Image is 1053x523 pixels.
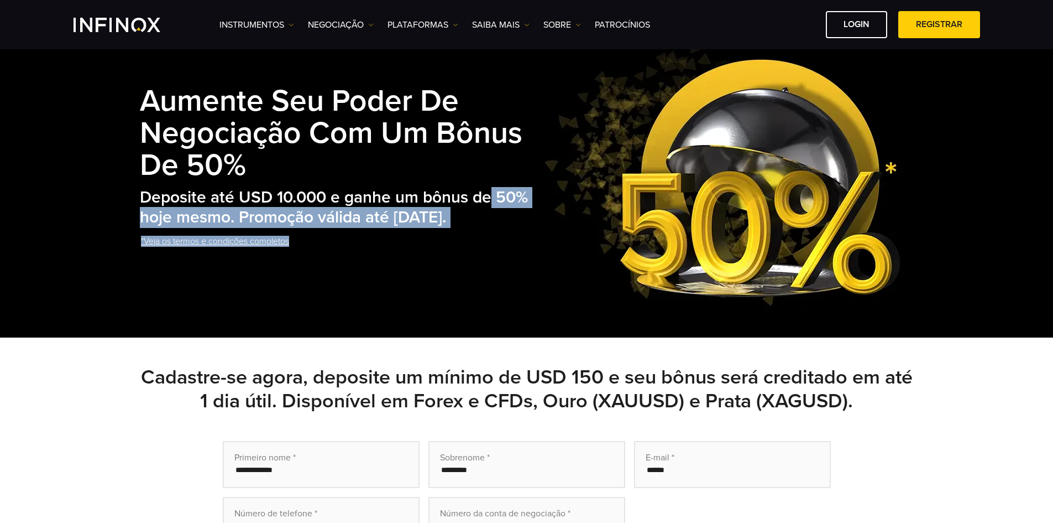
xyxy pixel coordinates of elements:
[140,188,533,228] h2: Deposite até USD 10.000 e ganhe um bônus de 50% hoje mesmo. Promoção válida até [DATE].
[387,18,458,32] a: PLATAFORMAS
[595,18,650,32] a: Patrocínios
[140,365,914,414] h2: Cadastre-se agora, deposite um mínimo de USD 150 e seu bônus será creditado em até 1 dia útil. Di...
[308,18,374,32] a: NEGOCIAÇÃO
[543,18,581,32] a: SOBRE
[140,83,522,184] strong: Aumente seu poder de negociação com um bônus de 50%
[74,18,186,32] a: INFINOX Logo
[898,11,980,38] a: Registrar
[219,18,294,32] a: Instrumentos
[826,11,887,38] a: Login
[472,18,530,32] a: Saiba mais
[140,228,290,255] a: *Veja os termos e condições completos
